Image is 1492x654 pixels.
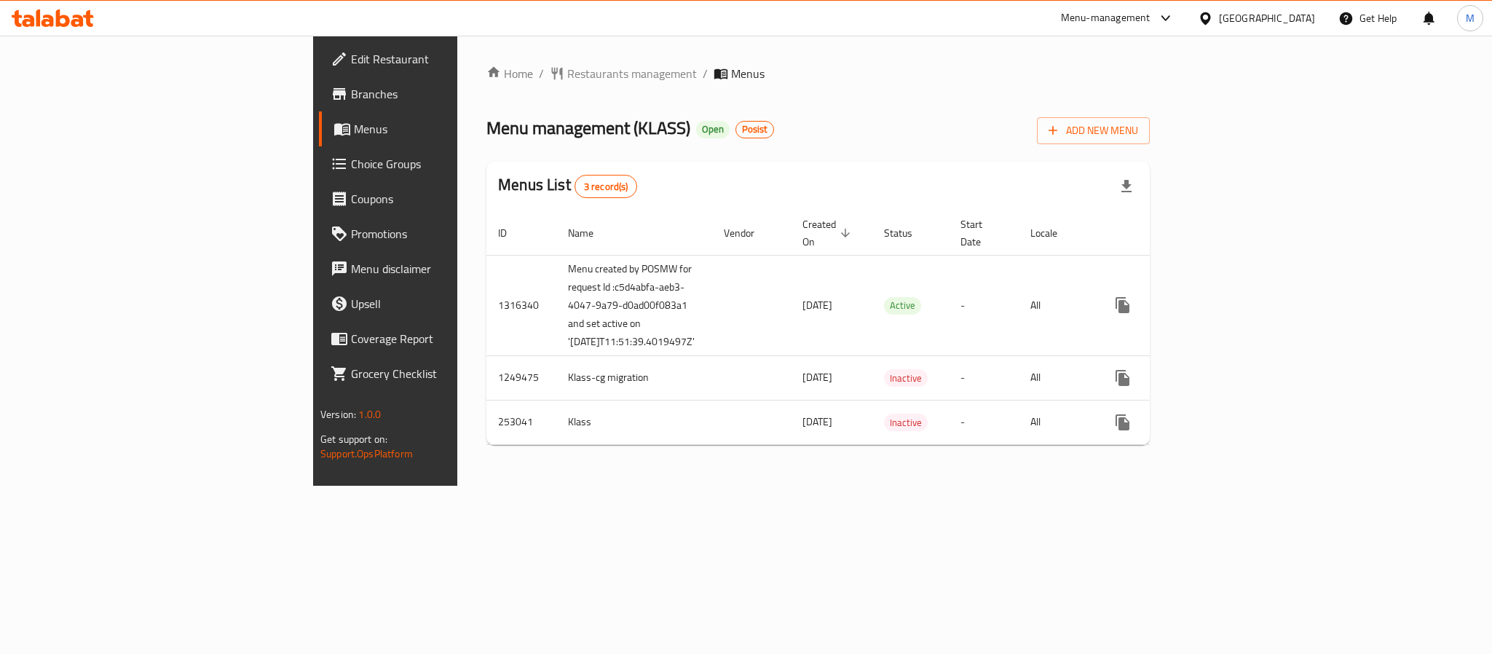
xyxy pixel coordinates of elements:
[486,111,690,144] span: Menu management ( KLASS )
[884,414,928,431] div: Inactive
[949,255,1019,355] td: -
[486,211,1257,445] table: enhanced table
[351,155,550,173] span: Choice Groups
[1219,10,1315,26] div: [GEOGRAPHIC_DATA]
[320,444,413,463] a: Support.OpsPlatform
[802,296,832,315] span: [DATE]
[949,400,1019,444] td: -
[736,123,773,135] span: Posist
[949,355,1019,400] td: -
[319,251,562,286] a: Menu disclaimer
[1019,355,1094,400] td: All
[351,190,550,208] span: Coupons
[351,365,550,382] span: Grocery Checklist
[358,405,381,424] span: 1.0.0
[1049,122,1138,140] span: Add New Menu
[1140,405,1175,440] button: Change Status
[351,260,550,277] span: Menu disclaimer
[802,368,832,387] span: [DATE]
[319,111,562,146] a: Menus
[1019,255,1094,355] td: All
[575,180,637,194] span: 3 record(s)
[556,400,712,444] td: Klass
[884,370,928,387] span: Inactive
[319,181,562,216] a: Coupons
[556,255,712,355] td: Menu created by POSMW for request Id :c5d4abfa-aeb3-4047-9a79-d0ad00f083a1 and set active on '[DA...
[1019,400,1094,444] td: All
[1109,169,1144,204] div: Export file
[319,286,562,321] a: Upsell
[575,175,638,198] div: Total records count
[1094,211,1257,256] th: Actions
[802,216,855,251] span: Created On
[960,216,1001,251] span: Start Date
[351,85,550,103] span: Branches
[802,412,832,431] span: [DATE]
[351,330,550,347] span: Coverage Report
[1030,224,1076,242] span: Locale
[320,405,356,424] span: Version:
[884,414,928,431] span: Inactive
[351,225,550,243] span: Promotions
[567,65,697,82] span: Restaurants management
[319,42,562,76] a: Edit Restaurant
[568,224,612,242] span: Name
[556,355,712,400] td: Klass-cg migration
[319,76,562,111] a: Branches
[319,216,562,251] a: Promotions
[1037,117,1150,144] button: Add New Menu
[319,356,562,391] a: Grocery Checklist
[1466,10,1475,26] span: M
[550,65,697,82] a: Restaurants management
[884,224,931,242] span: Status
[696,123,730,135] span: Open
[351,295,550,312] span: Upsell
[498,174,637,198] h2: Menus List
[320,430,387,449] span: Get support on:
[696,121,730,138] div: Open
[884,297,921,314] span: Active
[1105,405,1140,440] button: more
[351,50,550,68] span: Edit Restaurant
[319,146,562,181] a: Choice Groups
[724,224,773,242] span: Vendor
[1105,288,1140,323] button: more
[1140,361,1175,395] button: Change Status
[498,224,526,242] span: ID
[703,65,708,82] li: /
[354,120,550,138] span: Menus
[1105,361,1140,395] button: more
[1140,288,1175,323] button: Change Status
[884,369,928,387] div: Inactive
[1061,9,1150,27] div: Menu-management
[731,65,765,82] span: Menus
[486,65,1150,82] nav: breadcrumb
[319,321,562,356] a: Coverage Report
